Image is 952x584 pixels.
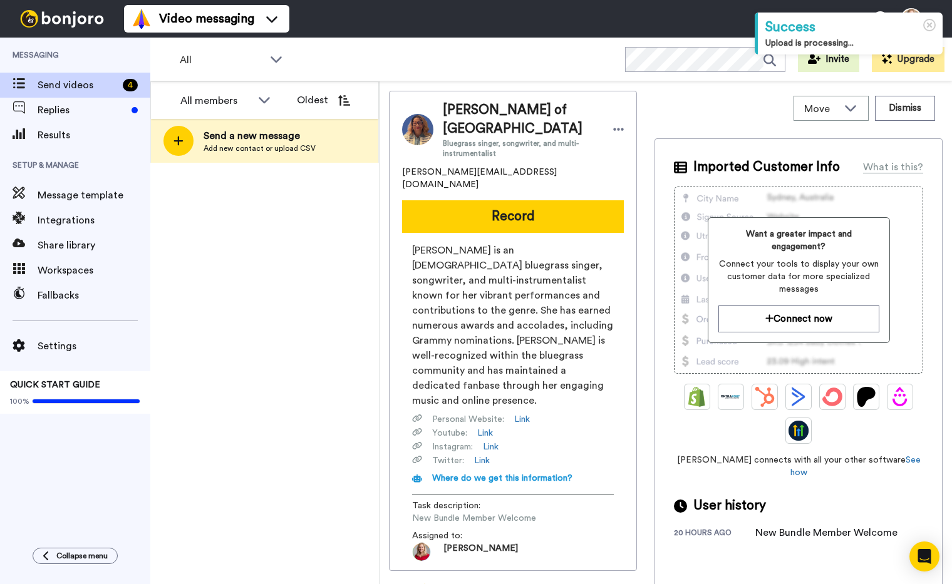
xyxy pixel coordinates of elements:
span: Replies [38,103,127,118]
img: ConvertKit [822,387,842,407]
span: Connect your tools to display your own customer data for more specialized messages [718,258,879,295]
a: Link [514,413,530,426]
span: Twitter : [432,454,464,467]
img: 57e76d74-6778-4c2c-bc34-184e1a48b970-1733258255.jpg [412,542,431,561]
a: Link [483,441,499,453]
span: Collapse menu [56,551,108,561]
span: [PERSON_NAME][EMAIL_ADDRESS][DOMAIN_NAME] [402,166,624,191]
span: [PERSON_NAME] [443,542,518,561]
img: Hubspot [755,387,775,407]
span: User history [693,496,766,515]
div: 20 hours ago [674,528,755,540]
img: ActiveCampaign [789,387,809,407]
span: New Bundle Member Welcome [412,512,536,525]
span: Bluegrass singer, songwriter, and multi-instrumentalist [443,138,601,158]
span: Integrations [38,213,150,228]
span: Fallbacks [38,288,150,303]
span: Results [38,128,150,143]
a: Link [477,427,493,439]
img: Ontraport [721,387,741,407]
span: Send videos [38,78,118,93]
span: Add new contact or upload CSV [204,143,316,153]
img: bj-logo-header-white.svg [15,10,109,28]
span: Video messaging [159,10,254,28]
span: Imported Customer Info [693,158,840,177]
button: Collapse menu [33,548,118,564]
span: [PERSON_NAME] of [GEOGRAPHIC_DATA] [443,101,601,138]
span: [PERSON_NAME] is an [DEMOGRAPHIC_DATA] bluegrass singer, songwriter, and multi-instrumentalist kn... [412,243,614,408]
img: Image of Rhonda COPE of Lebanon [402,114,433,145]
span: Personal Website : [432,413,504,426]
span: Youtube : [432,427,467,439]
img: Patreon [856,387,876,407]
span: QUICK START GUIDE [10,381,100,389]
div: All members [180,93,252,108]
img: vm-color.svg [132,9,152,29]
button: Record [402,200,624,233]
button: Dismiss [875,96,935,121]
span: Where do we get this information? [432,474,572,483]
img: GoHighLevel [789,421,809,441]
div: Upload is processing... [765,37,935,49]
div: New Bundle Member Welcome [755,525,898,540]
span: Settings [38,339,150,354]
a: Link [474,454,490,467]
span: Message template [38,188,150,203]
span: All [180,53,264,68]
div: Success [765,18,935,37]
span: Send a new message [204,128,316,143]
img: Drip [890,387,910,407]
button: Upgrade [872,47,944,72]
a: See how [790,456,921,477]
span: Want a greater impact and engagement? [718,228,879,253]
span: Share library [38,238,150,253]
span: 100% [10,396,29,406]
span: Move [804,101,838,116]
button: Connect now [718,305,879,332]
span: Instagram : [432,441,473,453]
button: Oldest [287,88,360,113]
div: What is this? [863,160,923,175]
div: Open Intercom Messenger [909,541,939,571]
span: Assigned to: [412,530,500,542]
div: 4 [123,79,138,91]
span: Workspaces [38,263,150,278]
button: Invite [798,47,859,72]
span: Task description : [412,499,500,512]
img: Shopify [687,387,707,407]
span: [PERSON_NAME] connects with all your other software [674,454,923,479]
